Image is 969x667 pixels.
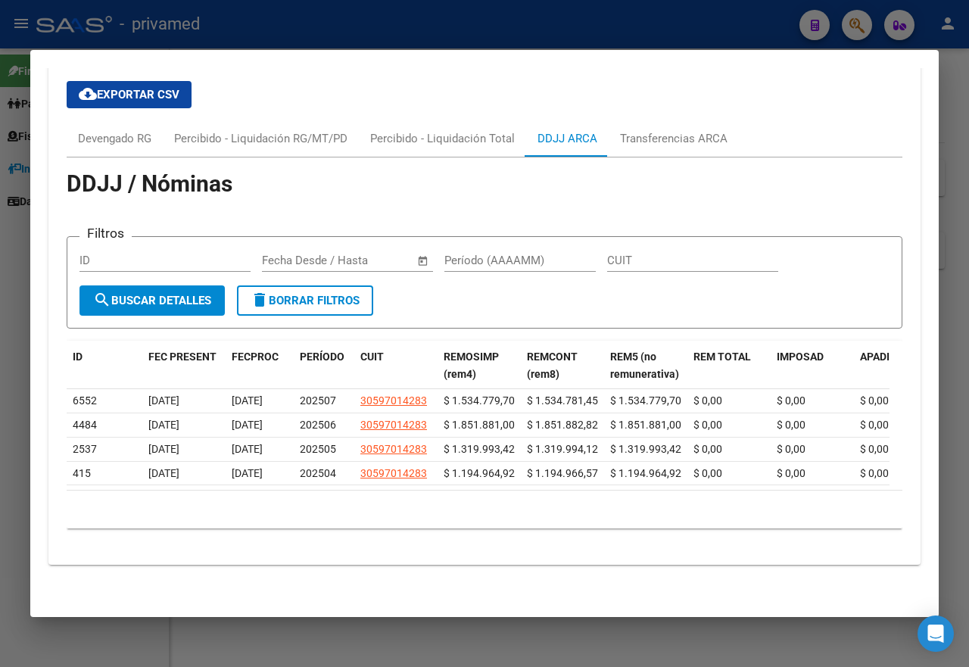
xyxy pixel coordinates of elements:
[444,419,515,431] span: $ 1.851.881,00
[687,341,771,391] datatable-header-cell: REM TOTAL
[360,419,427,431] span: 30597014283
[325,254,398,267] input: End date
[777,351,824,363] span: IMPOSAD
[771,341,854,391] datatable-header-cell: IMPOSAD
[226,341,294,391] datatable-header-cell: FECPROC
[232,351,279,363] span: FECPROC
[610,419,681,431] span: $ 1.851.881,00
[360,351,384,363] span: CUIT
[860,419,889,431] span: $ 0,00
[860,351,904,363] span: APADIOS
[693,467,722,479] span: $ 0,00
[610,443,681,455] span: $ 1.319.993,42
[174,130,347,147] div: Percibido - Liquidación RG/MT/PD
[148,467,179,479] span: [DATE]
[620,130,728,147] div: Transferencias ARCA
[73,467,91,479] span: 415
[73,443,97,455] span: 2537
[777,467,805,479] span: $ 0,00
[79,285,225,316] button: Buscar Detalles
[93,294,211,307] span: Buscar Detalles
[48,45,921,565] div: Aportes y Contribuciones del Afiliado: 20319909649
[78,130,151,147] div: Devengado RG
[527,394,598,407] span: $ 1.534.781,45
[444,351,499,380] span: REMOSIMP (rem4)
[444,467,515,479] span: $ 1.194.964,92
[232,394,263,407] span: [DATE]
[860,443,889,455] span: $ 0,00
[67,341,142,391] datatable-header-cell: ID
[610,467,681,479] span: $ 1.194.964,92
[300,351,344,363] span: PERÍODO
[360,467,427,479] span: 30597014283
[79,225,132,242] h3: Filtros
[262,254,311,267] input: Start date
[142,341,226,391] datatable-header-cell: FEC PRESENT
[438,341,521,391] datatable-header-cell: REMOSIMP (rem4)
[537,130,597,147] div: DDJJ ARCA
[370,130,515,147] div: Percibido - Liquidación Total
[300,419,336,431] span: 202506
[148,419,179,431] span: [DATE]
[73,394,97,407] span: 6552
[777,443,805,455] span: $ 0,00
[294,341,354,391] datatable-header-cell: PERÍODO
[610,351,679,380] span: REM5 (no remunerativa)
[79,88,179,101] span: Exportar CSV
[360,443,427,455] span: 30597014283
[527,419,598,431] span: $ 1.851.882,82
[854,341,937,391] datatable-header-cell: APADIOS
[527,443,598,455] span: $ 1.319.994,12
[777,419,805,431] span: $ 0,00
[860,467,889,479] span: $ 0,00
[237,285,373,316] button: Borrar Filtros
[693,443,722,455] span: $ 0,00
[527,351,578,380] span: REMCONT (rem8)
[360,394,427,407] span: 30597014283
[148,443,179,455] span: [DATE]
[73,351,83,363] span: ID
[232,419,263,431] span: [DATE]
[251,291,269,309] mat-icon: delete
[860,394,889,407] span: $ 0,00
[232,443,263,455] span: [DATE]
[232,467,263,479] span: [DATE]
[527,467,598,479] span: $ 1.194.966,57
[693,419,722,431] span: $ 0,00
[300,394,336,407] span: 202507
[93,291,111,309] mat-icon: search
[300,467,336,479] span: 202504
[693,351,751,363] span: REM TOTAL
[79,85,97,103] mat-icon: cloud_download
[777,394,805,407] span: $ 0,00
[415,252,432,270] button: Open calendar
[148,351,217,363] span: FEC PRESENT
[148,394,179,407] span: [DATE]
[73,419,97,431] span: 4484
[604,341,687,391] datatable-header-cell: REM5 (no remunerativa)
[918,616,954,652] div: Open Intercom Messenger
[67,81,192,108] button: Exportar CSV
[67,170,232,197] span: DDJJ / Nóminas
[251,294,360,307] span: Borrar Filtros
[354,341,438,391] datatable-header-cell: CUIT
[444,443,515,455] span: $ 1.319.993,42
[300,443,336,455] span: 202505
[693,394,722,407] span: $ 0,00
[521,341,604,391] datatable-header-cell: REMCONT (rem8)
[444,394,515,407] span: $ 1.534.779,70
[610,394,681,407] span: $ 1.534.779,70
